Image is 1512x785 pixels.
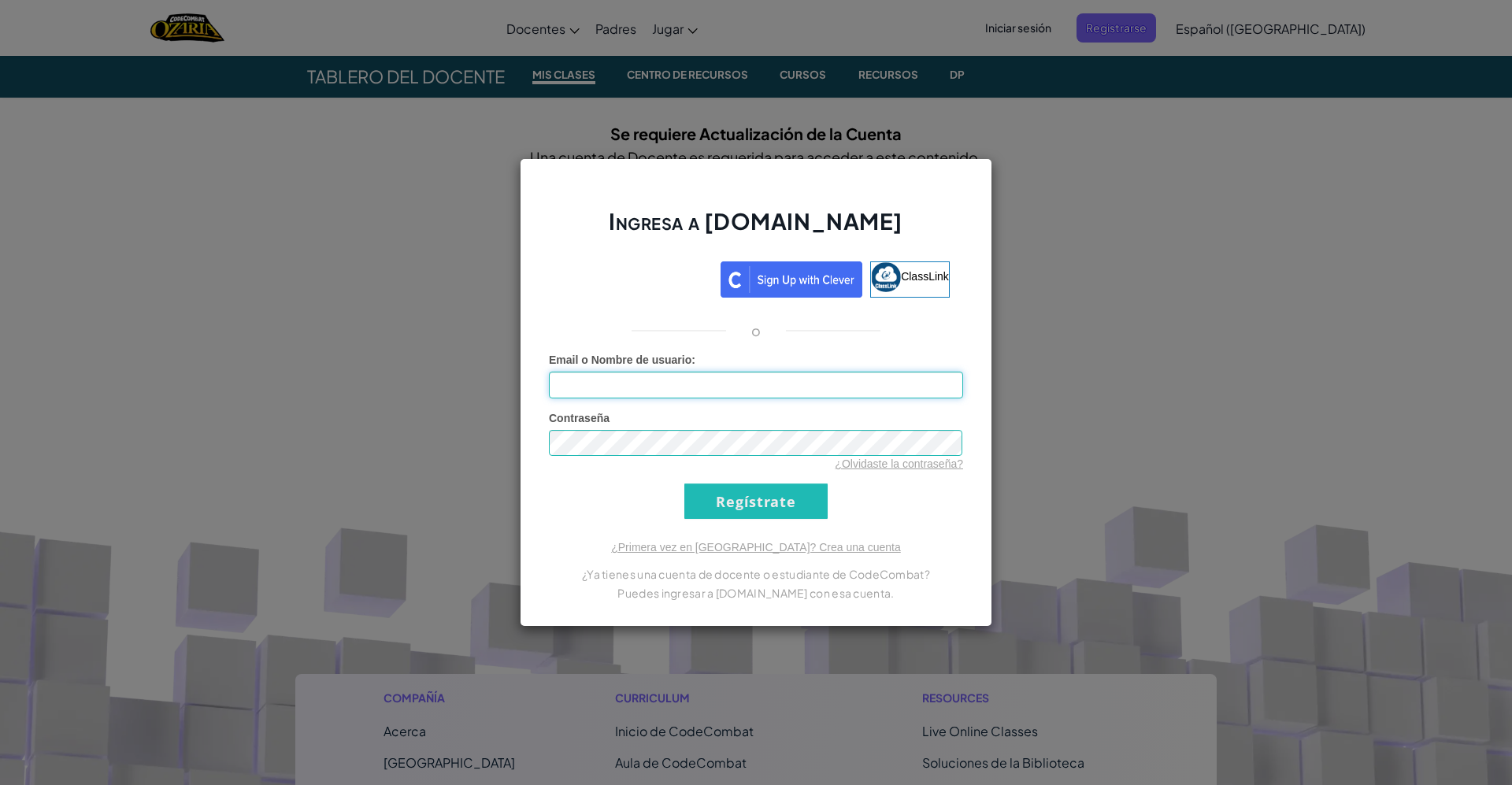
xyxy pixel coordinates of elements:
[721,261,862,298] img: clever_sso_button@2x.png
[549,352,695,368] label: :
[751,321,761,340] p: o
[549,583,963,602] p: Puedes ingresar a [DOMAIN_NAME] con esa cuenta.
[611,541,901,554] a: ¿Primera vez en [GEOGRAPHIC_DATA]? Crea una cuenta
[554,260,721,294] iframe: Botón de Acceder con Google
[549,354,691,366] span: Email o Nombre de usuario
[549,565,963,583] p: ¿Ya tienes una cuenta de docente o estudiante de CodeCombat?
[835,457,963,470] a: ¿Olvidaste la contraseña?
[684,483,828,519] input: Regístrate
[549,206,963,252] h2: Ingresa a [DOMAIN_NAME]
[901,269,949,282] span: ClassLink
[871,262,901,292] img: classlink-logo-small.png
[549,412,610,424] span: Contraseña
